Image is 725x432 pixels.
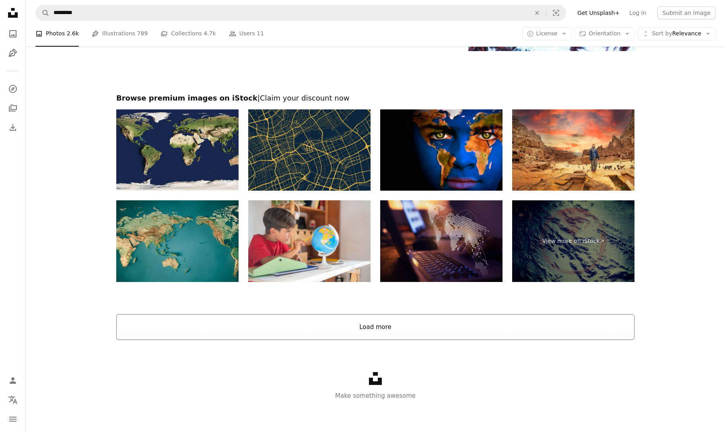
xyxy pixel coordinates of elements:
[380,109,503,191] img: Earth boy
[204,29,216,38] span: 4.7k
[624,6,651,19] a: Log in
[652,30,672,37] span: Sort by
[92,21,148,47] a: Illustrations 789
[546,5,566,21] button: Visual search
[638,27,715,40] button: Sort byRelevance
[5,26,21,42] a: Photos
[5,5,21,23] a: Home — Unsplash
[116,314,634,340] button: Load more
[26,391,725,401] p: Make something awesome
[257,94,350,102] span: | Claim your discount now
[161,21,216,47] a: Collections 4.7k
[380,200,503,282] img: International business partnership and connection concept on map
[5,45,21,61] a: Illustrations
[5,100,21,116] a: Collections
[522,27,572,40] button: License
[536,30,558,37] span: License
[5,81,21,97] a: Explore
[589,30,620,37] span: Orientation
[5,392,21,408] button: Language
[5,119,21,136] a: Download History
[229,21,264,47] a: Users 11
[5,411,21,427] button: Menu
[36,5,49,21] button: Search Unsplash
[652,30,701,38] span: Relevance
[5,372,21,389] a: Log in / Sign up
[657,6,715,19] button: Submit an image
[116,109,239,191] img: 3d illustration of a highly detailed world map. Elements of this image furnished by NASA.
[575,27,634,40] button: Orientation
[257,29,264,38] span: 11
[137,29,148,38] span: 789
[35,5,566,21] form: Find visuals sitewide
[512,200,634,282] a: View more on iStock↗
[248,109,371,191] img: City Street Map
[512,109,634,191] img: Petra Jordan a wonder of the world
[116,93,634,103] h2: Browse premium images on iStock
[248,200,371,282] img: Smart Schoolboy Use Globe For Geography Exercises.
[573,6,624,19] a: Get Unsplash+
[116,200,239,282] img: World Map Pacific Center 3D Render Topographic Map Dark Ocean Color
[528,5,546,21] button: Clear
